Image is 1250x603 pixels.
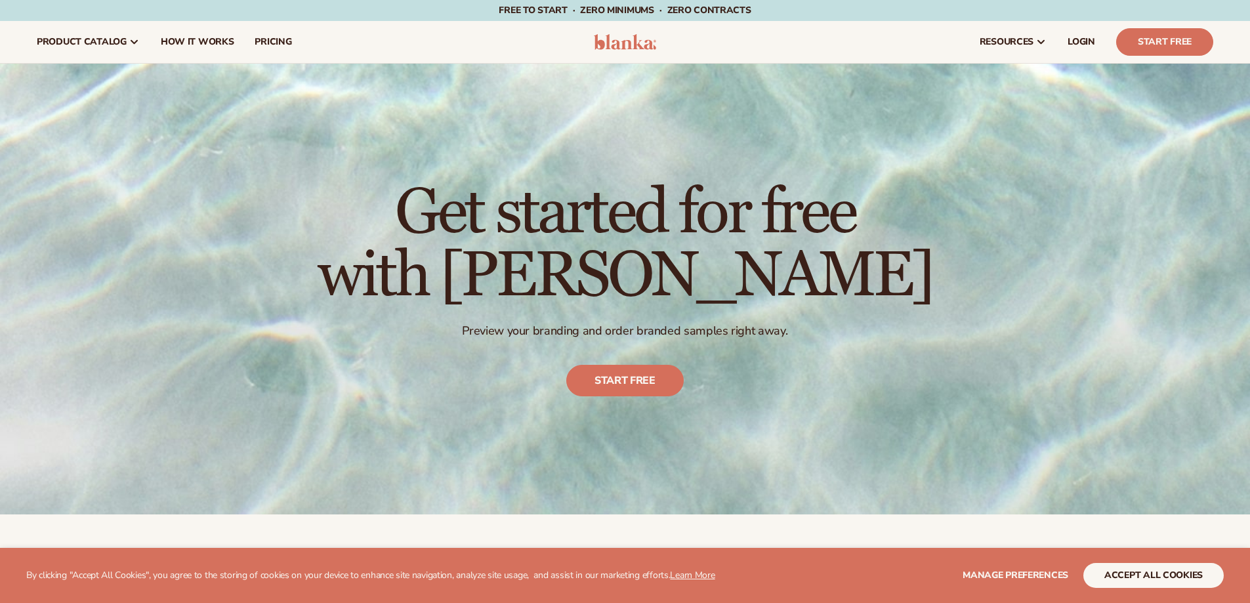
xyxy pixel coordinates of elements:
a: Learn More [670,569,715,581]
span: pricing [255,37,291,47]
span: product catalog [37,37,127,47]
button: Manage preferences [963,563,1068,588]
a: product catalog [26,21,150,63]
a: Start free [566,365,684,396]
a: pricing [244,21,302,63]
span: resources [980,37,1033,47]
p: By clicking "Accept All Cookies", you agree to the storing of cookies on your device to enhance s... [26,570,715,581]
a: How It Works [150,21,245,63]
span: Manage preferences [963,569,1068,581]
span: LOGIN [1068,37,1095,47]
a: resources [969,21,1057,63]
p: Preview your branding and order branded samples right away. [318,323,932,339]
h1: Get started for free with [PERSON_NAME] [318,182,932,308]
button: accept all cookies [1083,563,1224,588]
span: How It Works [161,37,234,47]
a: Start Free [1116,28,1213,56]
a: LOGIN [1057,21,1106,63]
span: Free to start · ZERO minimums · ZERO contracts [499,4,751,16]
img: logo [594,34,656,50]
